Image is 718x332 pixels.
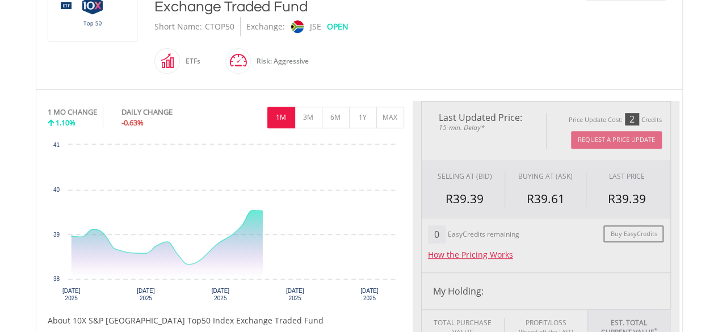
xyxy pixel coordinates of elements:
text: 39 [53,232,60,238]
span: -0.63% [121,117,144,128]
button: 3M [295,107,322,128]
img: jse.png [291,20,303,33]
svg: Interactive chart [48,139,404,309]
button: MAX [376,107,404,128]
div: Exchange: [246,17,285,36]
span: 1.10% [56,117,75,128]
div: ETFs [180,48,200,75]
button: 1M [267,107,295,128]
text: [DATE] 2025 [360,288,379,301]
text: [DATE] 2025 [62,288,80,301]
div: 1 MO CHANGE [48,107,97,117]
text: [DATE] 2025 [137,288,155,301]
button: 1Y [349,107,377,128]
div: Chart. Highcharts interactive chart. [48,139,404,309]
h5: About 10X S&P [GEOGRAPHIC_DATA] Top50 Index Exchange Traded Fund [48,315,404,326]
text: 40 [53,187,60,193]
div: DAILY CHANGE [121,107,211,117]
text: 38 [53,276,60,282]
button: 6M [322,107,350,128]
div: OPEN [327,17,348,36]
text: 41 [53,142,60,148]
text: [DATE] 2025 [285,288,304,301]
div: Short Name: [154,17,202,36]
div: JSE [310,17,321,36]
div: Risk: Aggressive [251,48,309,75]
div: CTOP50 [205,17,234,36]
text: [DATE] 2025 [211,288,229,301]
